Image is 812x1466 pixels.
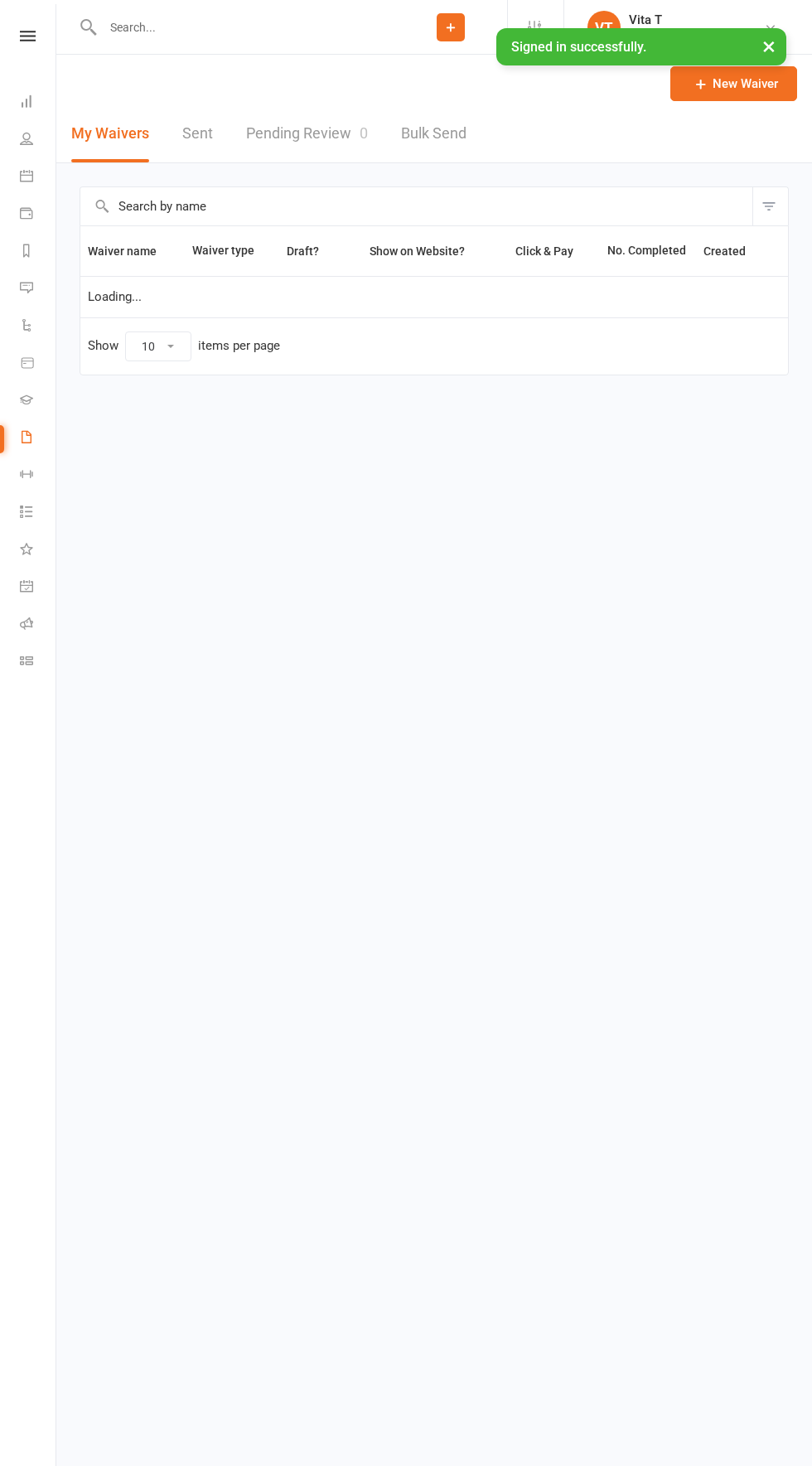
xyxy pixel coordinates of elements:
button: My Waivers [71,105,149,162]
span: 0 [360,124,368,142]
a: Dashboard [20,85,57,122]
button: Show on Website? [355,241,483,261]
span: Show on Website? [370,244,465,258]
div: Southpac Strength [629,27,726,42]
div: items per page [198,339,280,353]
a: People [20,122,57,159]
a: Calendar [20,159,57,196]
span: Draft? [287,244,319,258]
a: Sent [182,105,213,162]
th: Waiver type [185,226,263,276]
a: Payments [20,196,57,234]
a: What's New [20,532,57,569]
a: Product Sales [20,346,57,383]
div: Vita T [629,12,726,27]
span: Signed in successfully. [511,39,646,55]
button: × [754,28,784,64]
td: Loading... [80,276,788,317]
a: Class kiosk mode [20,644,57,681]
button: Click & Pay [500,241,592,261]
a: Reports [20,234,57,271]
a: New Waiver [670,66,797,101]
button: Waiver name [88,241,175,261]
span: Created [703,244,764,258]
a: General attendance kiosk mode [20,569,57,607]
a: Bulk Send [401,105,466,162]
button: Draft? [272,241,337,261]
a: Roll call kiosk mode [20,607,57,644]
th: No. Completed [600,226,695,276]
input: Search... [98,16,394,39]
button: Created [703,241,764,261]
span: Waiver name [88,244,175,258]
a: Pending Review0 [246,105,368,162]
div: Show [88,331,280,361]
span: Click & Pay [515,244,573,258]
input: Search by name [80,187,752,225]
div: VT [587,11,621,44]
